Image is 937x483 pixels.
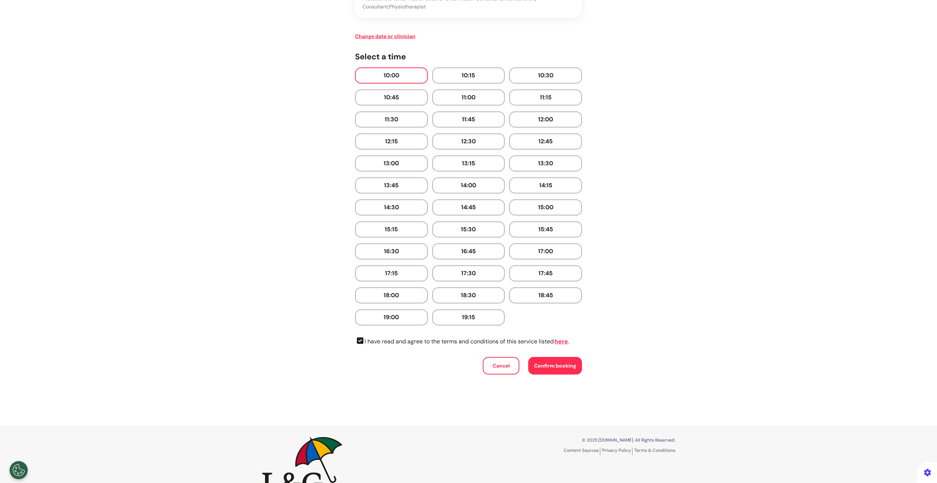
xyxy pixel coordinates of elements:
[432,133,505,150] button: 12:30
[509,287,582,303] button: 18:45
[355,33,415,40] button: Change date or clinician
[355,287,428,303] button: 18:00
[432,265,505,281] button: 17:30
[355,89,428,106] button: 10:45
[355,177,428,193] button: 13:45
[355,243,428,259] button: 16:30
[432,111,505,128] button: 11:45
[355,199,428,215] button: 14:30
[432,155,505,172] button: 13:15
[355,337,569,346] p: I have read and agree to the terms and conditions of this service listed .
[509,199,582,215] button: 15:00
[509,111,582,128] button: 12:00
[355,52,582,62] h4: Select a time
[483,357,519,375] button: Cancel
[509,265,582,281] button: 17:45
[509,89,582,106] button: 11:15
[509,221,582,237] button: 15:45
[432,221,505,237] button: 15:30
[355,155,428,172] button: 13:00
[474,437,675,443] p: © 2025 [DOMAIN_NAME]. All Rights Reserved.
[564,447,600,455] a: Content Sources
[509,243,582,259] button: 17:00
[355,309,428,325] button: 19:00
[355,133,428,150] button: 12:15
[528,357,582,375] button: Confirm booking
[509,67,582,84] button: 10:30
[509,155,582,172] button: 13:30
[432,243,505,259] button: 16:45
[355,111,428,128] button: 11:30
[432,287,505,303] button: 18:30
[432,89,505,106] button: 11:00
[355,67,428,84] button: 10:00
[355,265,428,281] button: 17:15
[554,338,568,345] a: here
[432,67,505,84] button: 10:15
[602,447,632,455] a: Privacy Policy
[509,133,582,150] button: 12:45
[432,177,505,193] button: 14:00
[10,461,28,479] button: Open Preferences
[509,177,582,193] button: 14:15
[432,199,505,215] button: 14:45
[534,362,576,369] span: Confirm booking
[432,309,505,325] button: 19:15
[355,221,428,237] button: 15:15
[634,447,675,453] a: Terms & Conditions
